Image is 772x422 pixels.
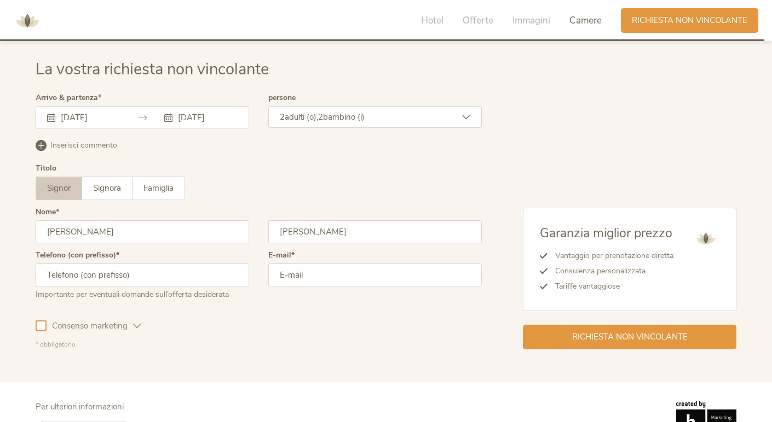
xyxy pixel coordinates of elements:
span: Offerte [463,14,493,27]
span: Richiesta non vincolante [572,331,688,343]
label: persone [268,94,296,102]
span: bambino (i) [323,112,365,122]
label: Telefono (con prefisso) [36,251,119,259]
input: Cognome [268,220,482,243]
span: Consenso marketing [47,320,133,332]
span: Per ulteriori informazioni [36,401,124,412]
div: * obbligatorio [36,340,482,349]
input: Telefono (con prefisso) [36,263,249,286]
a: AMONTI & LUNARIS Wellnessresort [11,16,44,24]
label: Arrivo & partenza [36,94,101,102]
span: Camere [569,14,602,27]
span: Famiglia [143,183,174,194]
span: Signor [47,183,71,194]
span: La vostra richiesta non vincolante [36,58,269,80]
li: Consulenza personalizzata [548,263,673,279]
span: Richiesta non vincolante [632,15,747,26]
input: Nome [36,220,249,243]
img: AMONTI & LUNARIS Wellnessresort [11,4,44,37]
span: Hotel [421,14,443,27]
li: Tariffe vantaggiose [548,279,673,294]
input: E-mail [268,263,482,286]
li: Vantaggio per prenotazione diretta [548,248,673,263]
span: Immagini [512,14,550,27]
div: Importante per eventuali domande sull’offerta desiderata [36,286,249,300]
span: 2 [318,112,323,122]
img: AMONTI & LUNARIS Wellnessresort [692,225,719,252]
span: adulti (o), [285,112,318,122]
label: Nome [36,208,59,216]
label: E-mail [268,251,295,259]
span: 2 [280,112,285,122]
input: Partenza [175,112,238,123]
span: Signora [93,183,121,194]
span: Garanzia miglior prezzo [540,225,672,242]
input: Arrivo [58,112,120,123]
div: Titolo [36,165,56,172]
span: Inserisci commento [50,140,117,151]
